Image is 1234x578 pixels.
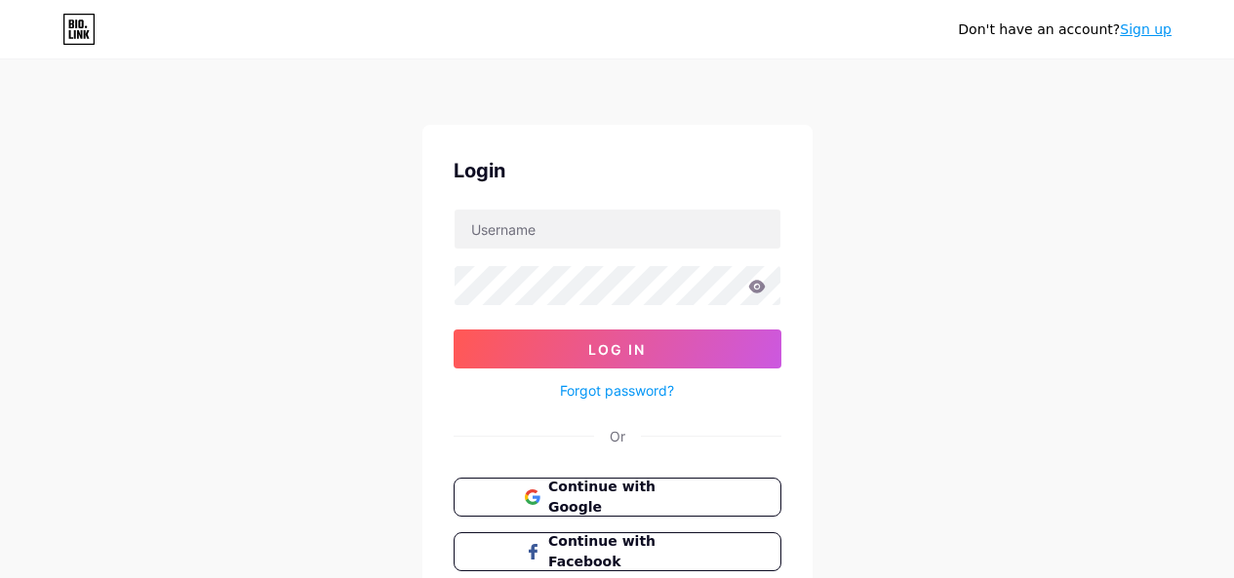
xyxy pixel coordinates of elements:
div: Don't have an account? [958,19,1172,40]
span: Log In [588,341,646,358]
input: Username [455,210,780,249]
a: Forgot password? [560,380,674,401]
div: Or [610,426,625,446]
span: Continue with Google [548,477,709,518]
button: Continue with Google [454,478,781,517]
button: Continue with Facebook [454,532,781,571]
a: Sign up [1120,21,1172,37]
div: Login [454,156,781,185]
span: Continue with Facebook [548,531,709,572]
button: Log In [454,329,781,368]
